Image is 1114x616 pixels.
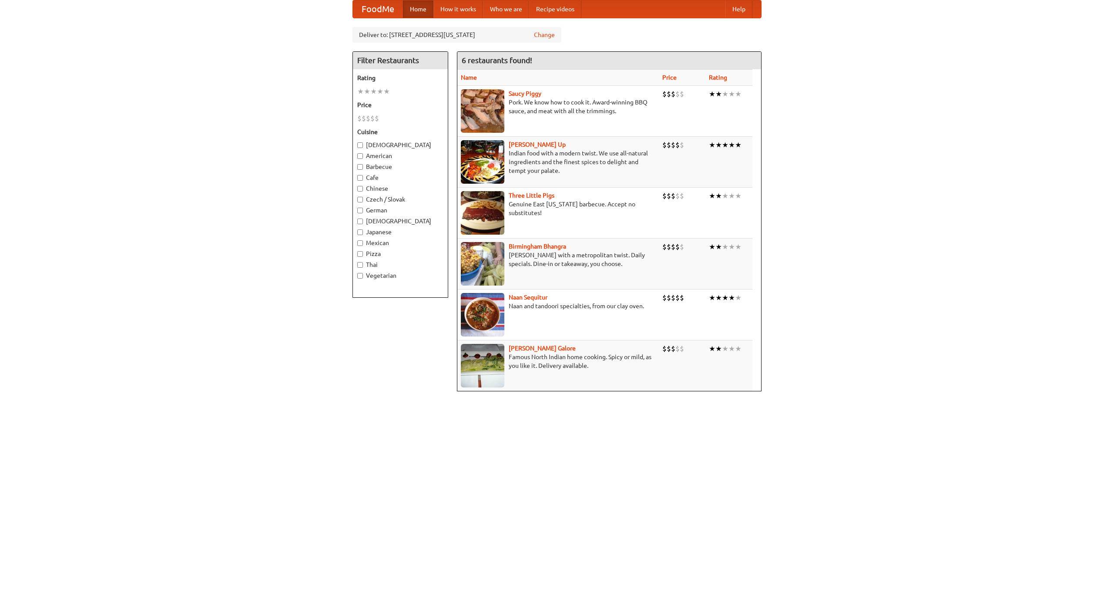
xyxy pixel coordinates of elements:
[715,140,722,150] li: ★
[671,140,675,150] li: $
[709,140,715,150] li: ★
[709,344,715,353] li: ★
[675,293,680,303] li: $
[433,0,483,18] a: How it works
[671,293,675,303] li: $
[462,56,532,64] ng-pluralize: 6 restaurants found!
[680,242,684,252] li: $
[357,271,443,280] label: Vegetarian
[728,191,735,201] li: ★
[357,206,443,215] label: German
[357,153,363,159] input: American
[357,228,443,236] label: Japanese
[366,114,370,123] li: $
[735,89,742,99] li: ★
[357,173,443,182] label: Cafe
[403,0,433,18] a: Home
[509,243,566,250] a: Birmingham Bhangra
[357,164,363,170] input: Barbecue
[370,114,375,123] li: $
[715,242,722,252] li: ★
[461,140,504,184] img: curryup.jpg
[461,98,655,115] p: Pork. We know how to cook it. Award-winning BBQ sauce, and meat with all the trimmings.
[680,191,684,201] li: $
[667,293,671,303] li: $
[357,239,443,247] label: Mexican
[728,344,735,353] li: ★
[357,184,443,193] label: Chinese
[671,242,675,252] li: $
[534,30,555,39] a: Change
[357,240,363,246] input: Mexican
[667,140,671,150] li: $
[671,89,675,99] li: $
[675,89,680,99] li: $
[709,74,727,81] a: Rating
[357,219,363,224] input: [DEMOGRAPHIC_DATA]
[357,175,363,181] input: Cafe
[461,89,504,133] img: saucy.jpg
[353,0,403,18] a: FoodMe
[667,191,671,201] li: $
[735,191,742,201] li: ★
[357,114,362,123] li: $
[353,52,448,69] h4: Filter Restaurants
[715,191,722,201] li: ★
[357,195,443,204] label: Czech / Slovak
[461,242,504,286] img: bhangra.jpg
[735,293,742,303] li: ★
[362,114,366,123] li: $
[357,142,363,148] input: [DEMOGRAPHIC_DATA]
[722,242,728,252] li: ★
[722,140,728,150] li: ★
[357,162,443,171] label: Barbecue
[671,344,675,353] li: $
[722,344,728,353] li: ★
[722,191,728,201] li: ★
[509,294,547,301] a: Naan Sequitur
[461,74,477,81] a: Name
[662,293,667,303] li: $
[375,114,379,123] li: $
[461,353,655,370] p: Famous North Indian home cooking. Spicy or mild, as you like it. Delivery available.
[509,141,566,148] a: [PERSON_NAME] Up
[461,344,504,387] img: currygalore.jpg
[675,242,680,252] li: $
[728,140,735,150] li: ★
[357,273,363,279] input: Vegetarian
[364,87,370,96] li: ★
[357,128,443,136] h5: Cuisine
[680,140,684,150] li: $
[735,140,742,150] li: ★
[735,242,742,252] li: ★
[461,149,655,175] p: Indian food with a modern twist. We use all-natural ingredients and the finest spices to delight ...
[461,251,655,268] p: [PERSON_NAME] with a metropolitan twist. Daily specials. Dine-in or takeaway, you choose.
[509,345,576,352] b: [PERSON_NAME] Galore
[667,242,671,252] li: $
[357,87,364,96] li: ★
[370,87,377,96] li: ★
[357,262,363,268] input: Thai
[509,90,541,97] a: Saucy Piggy
[357,260,443,269] label: Thai
[357,197,363,202] input: Czech / Slovak
[735,344,742,353] li: ★
[357,74,443,82] h5: Rating
[461,191,504,235] img: littlepigs.jpg
[709,242,715,252] li: ★
[680,344,684,353] li: $
[671,191,675,201] li: $
[675,344,680,353] li: $
[483,0,529,18] a: Who we are
[715,293,722,303] li: ★
[509,192,554,199] a: Three Little Pigs
[715,89,722,99] li: ★
[357,217,443,226] label: [DEMOGRAPHIC_DATA]
[529,0,581,18] a: Recipe videos
[715,344,722,353] li: ★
